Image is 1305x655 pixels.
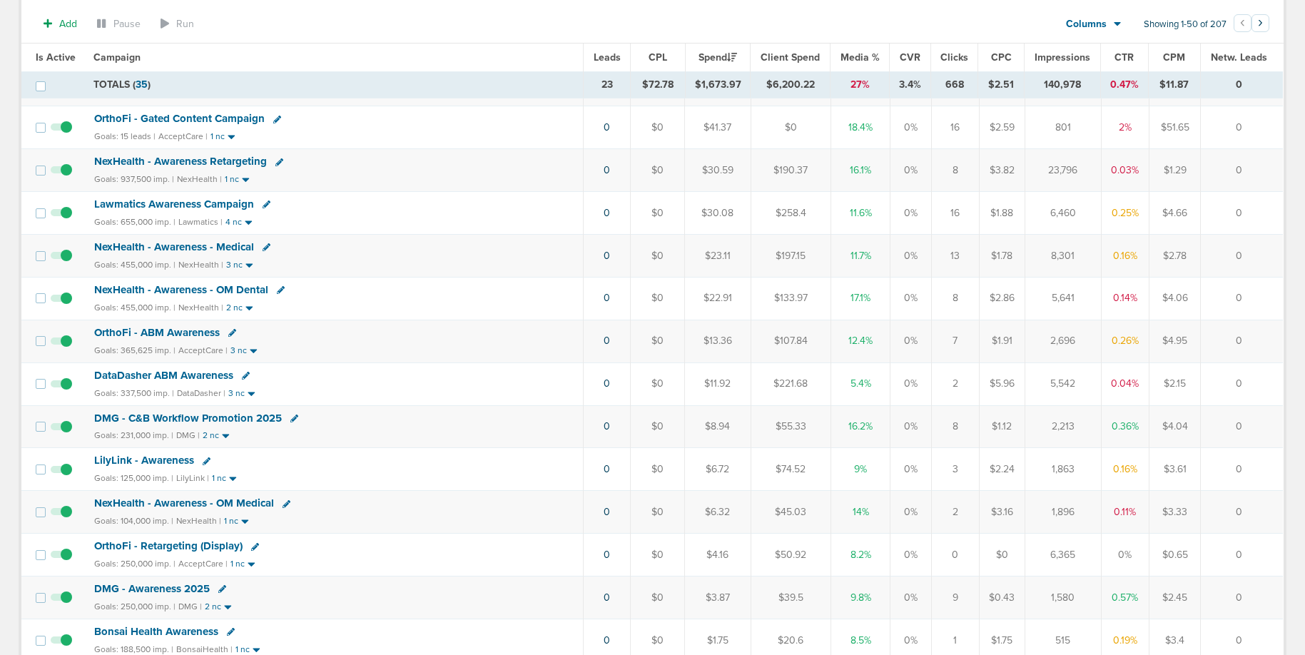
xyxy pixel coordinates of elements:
td: $0 [630,405,684,448]
td: 0.16% [1101,234,1149,277]
a: 0 [604,463,610,475]
small: NexHealth | [178,303,223,313]
small: AcceptCare | [178,345,228,355]
td: $0 [630,277,684,320]
td: 1,896 [1025,491,1101,534]
td: 0 [1200,491,1283,534]
td: 9.8% [831,577,890,619]
small: 2 nc [205,601,221,612]
small: 2 nc [203,430,219,441]
td: $3.87 [684,577,751,619]
td: 8 [932,149,979,192]
td: 5.4% [831,362,890,405]
span: NexHealth - Awareness - OM Dental [94,283,268,296]
small: Goals: 365,625 imp. | [94,345,176,356]
a: 0 [604,207,610,219]
td: $11.92 [684,362,751,405]
small: Lawmatics | [178,217,223,227]
td: $0 [751,106,831,149]
a: 0 [604,634,610,646]
small: Goals: 125,000 imp. | [94,473,173,484]
span: Bonsai Health Awareness [94,625,218,638]
td: 6,460 [1025,192,1101,235]
small: AcceptCare | [178,559,228,569]
td: 0 [1200,234,1283,277]
td: 0.11% [1101,491,1149,534]
button: Go to next page [1251,14,1269,32]
td: $0.65 [1149,534,1201,577]
small: 1 nc [212,473,226,484]
td: 9 [932,577,979,619]
td: 0.47% [1100,72,1148,98]
td: $1,673.97 [685,72,751,98]
td: $0 [630,448,684,491]
small: Goals: 250,000 imp. | [94,559,176,569]
td: $0 [630,320,684,362]
td: $1.88 [979,192,1025,235]
td: 23 [584,72,631,98]
td: $4.16 [684,534,751,577]
td: 2,213 [1025,405,1101,448]
td: $258.4 [751,192,831,235]
small: 1 nc [235,644,250,655]
td: 18.4% [831,106,890,149]
a: 0 [604,591,610,604]
td: 0 [1200,149,1283,192]
span: CTR [1114,51,1134,64]
td: 0% [1101,534,1149,577]
td: $50.92 [751,534,831,577]
small: Goals: 337,500 imp. | [94,388,174,399]
td: $4.04 [1149,405,1201,448]
td: 140,978 [1025,72,1101,98]
td: $0 [630,192,684,235]
td: $0 [630,234,684,277]
td: 0 [1200,534,1283,577]
td: 16 [932,192,979,235]
td: $190.37 [751,149,831,192]
td: 0 [1200,320,1283,362]
td: 2 [932,491,979,534]
td: 16 [932,106,979,149]
small: 3 nc [230,345,247,356]
span: NexHealth - Awareness Retargeting [94,155,267,168]
span: 35 [136,78,148,91]
span: CVR [900,51,920,64]
span: CPC [991,51,1012,64]
small: 4 nc [225,217,242,228]
td: $221.68 [751,362,831,405]
span: CPM [1163,51,1185,64]
td: 0% [890,448,932,491]
td: 0% [890,405,932,448]
small: 3 nc [226,260,243,270]
small: 1 nc [230,559,245,569]
a: 0 [604,292,610,304]
td: 0% [890,106,932,149]
td: 2 [932,362,979,405]
td: 0 [1200,405,1283,448]
td: $2.15 [1149,362,1201,405]
td: 0.04% [1101,362,1149,405]
td: $0.43 [979,577,1025,619]
td: 1,863 [1025,448,1101,491]
td: $2.59 [979,106,1025,149]
td: 12.4% [831,320,890,362]
td: $55.33 [751,405,831,448]
td: 0% [890,534,932,577]
td: 0% [890,234,932,277]
small: DMG | [178,601,202,611]
td: $4.06 [1149,277,1201,320]
span: Columns [1066,17,1107,31]
td: 16.1% [831,149,890,192]
td: $41.37 [684,106,751,149]
small: Goals: 250,000 imp. | [94,601,176,612]
td: $3.61 [1149,448,1201,491]
td: 23,796 [1025,149,1101,192]
small: NexHealth | [176,516,221,526]
td: 11.7% [831,234,890,277]
a: 0 [604,420,610,432]
td: 0 [1200,106,1283,149]
small: DMG | [176,430,200,440]
td: $1.29 [1149,149,1201,192]
td: $11.87 [1148,72,1200,98]
td: $5.96 [979,362,1025,405]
